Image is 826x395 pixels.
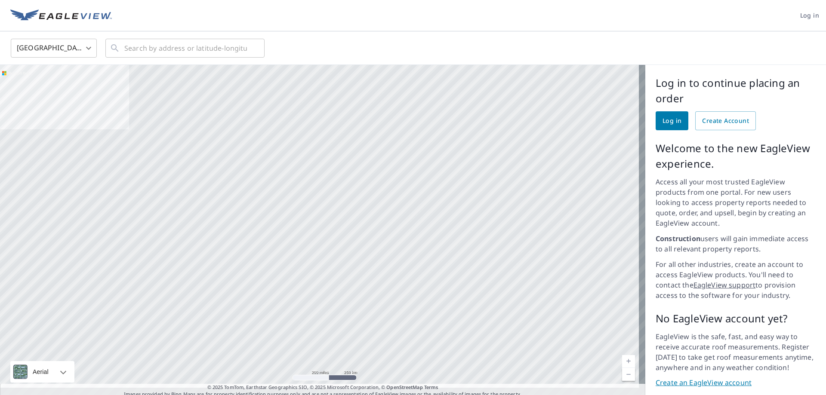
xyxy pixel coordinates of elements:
a: Create Account [695,111,756,130]
span: © 2025 TomTom, Earthstar Geographics SIO, © 2025 Microsoft Corporation, © [207,384,438,391]
p: users will gain immediate access to all relevant property reports. [656,233,816,254]
a: Current Level 5, Zoom Out [622,368,635,381]
strong: Construction [656,234,700,243]
div: Aerial [10,361,74,383]
p: Log in to continue placing an order [656,75,816,106]
a: Create an EagleView account [656,378,816,388]
div: [GEOGRAPHIC_DATA] [11,36,97,60]
a: Log in [656,111,688,130]
a: EagleView support [693,280,756,290]
p: EagleView is the safe, fast, and easy way to receive accurate roof measurements. Register [DATE] ... [656,331,816,373]
a: Current Level 5, Zoom In [622,355,635,368]
a: Terms [424,384,438,390]
span: Log in [800,10,819,21]
input: Search by address or latitude-longitude [124,36,247,60]
p: Access all your most trusted EagleView products from one portal. For new users looking to access ... [656,177,816,228]
div: Aerial [30,361,51,383]
p: Welcome to the new EagleView experience. [656,141,816,171]
a: OpenStreetMap [386,384,422,390]
span: Log in [663,116,681,126]
img: EV Logo [10,9,112,22]
p: For all other industries, create an account to access EagleView products. You'll need to contact ... [656,259,816,300]
p: No EagleView account yet? [656,311,816,326]
span: Create Account [702,116,749,126]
